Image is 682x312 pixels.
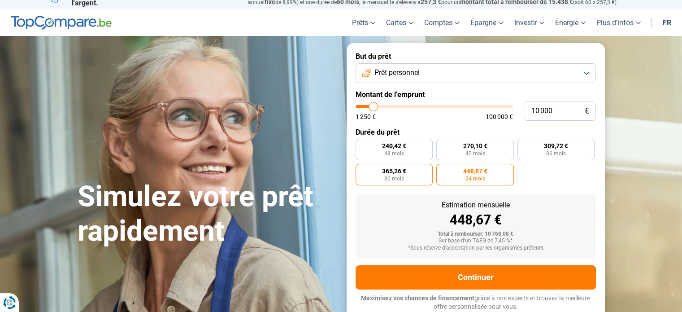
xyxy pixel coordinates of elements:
[363,231,589,237] div: Total à rembourser: 10 768,08 €
[465,176,485,181] span: 24 mois
[382,168,406,174] span: 365,26 €
[384,151,404,156] span: 48 mois
[509,9,550,36] a: Investir
[347,9,381,36] a: Prêts
[356,128,596,136] label: Durée du prêt
[463,168,487,174] span: 448,67 €
[374,68,420,78] span: Prêt personnel
[465,9,509,36] a: Épargne
[363,202,589,209] div: Estimation mensuelle
[382,143,406,149] span: 240,42 €
[546,151,566,156] span: 36 mois
[356,114,376,120] span: 1 250 €
[356,90,596,99] label: Montant de l'emprunt
[363,245,589,251] div: *Sous réserve d'acceptation par les organismes prêteurs
[363,238,589,244] div: Sur base d'un TAEG de 7,45 %*
[361,294,474,302] span: Maximisez vos chances de financement
[486,114,513,120] span: 100 000 €
[11,16,112,30] img: TopCompare
[591,9,646,36] a: Plus d'infos
[657,9,677,36] a: fr
[550,9,591,36] a: Énergie
[356,265,596,290] button: Continuer
[463,143,487,149] span: 270,10 €
[381,9,419,36] a: Cartes
[465,151,485,156] span: 42 mois
[356,63,596,83] button: Prêt personnel
[544,143,568,149] span: 309,72 €
[384,176,404,181] span: 30 mois
[585,107,589,115] span: €
[356,52,596,61] label: But du prêt
[78,180,336,249] h1: Simulez votre prêt rapidement
[356,294,596,312] p: grâce à nos experts et trouvez la meilleure offre personnalisée pour vous.
[363,213,589,227] div: 448,67 €
[419,9,465,36] a: Comptes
